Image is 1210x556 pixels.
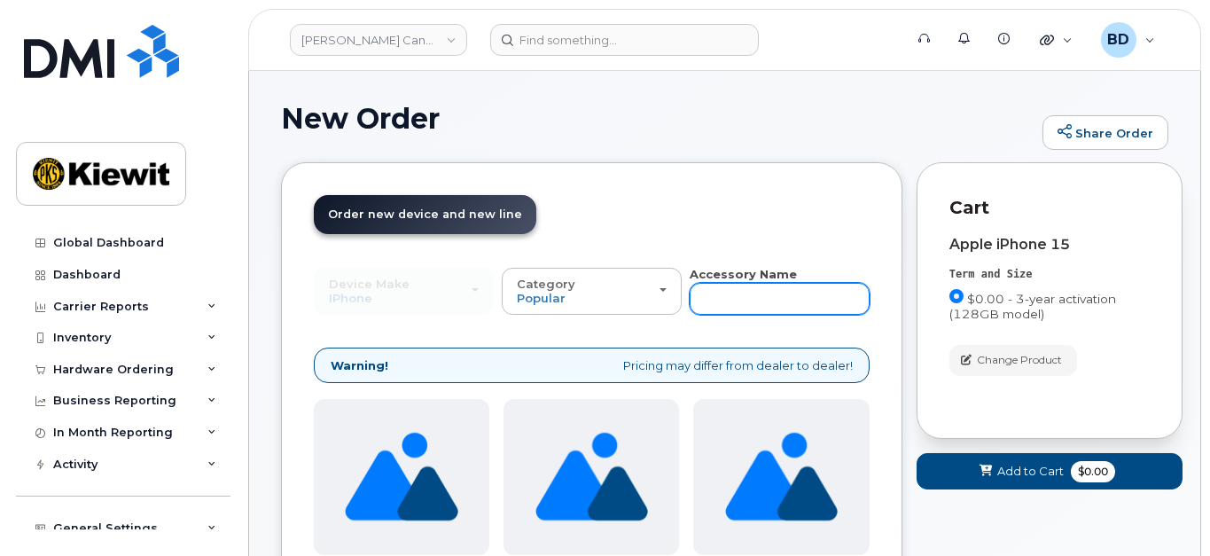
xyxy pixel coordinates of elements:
[345,399,457,555] img: no_image_found-2caef05468ed5679b831cfe6fc140e25e0c280774317ffc20a367ab7fd17291e.png
[1071,461,1115,482] span: $0.00
[949,267,1150,282] div: Term and Size
[997,463,1064,480] span: Add to Cart
[1133,479,1197,543] iframe: Messenger Launcher
[517,277,575,291] span: Category
[535,399,648,555] img: no_image_found-2caef05468ed5679b831cfe6fc140e25e0c280774317ffc20a367ab7fd17291e.png
[517,291,566,305] span: Popular
[917,453,1183,489] button: Add to Cart $0.00
[949,237,1150,253] div: Apple iPhone 15
[502,268,682,314] button: Category Popular
[977,352,1062,368] span: Change Product
[314,348,870,384] div: Pricing may differ from dealer to dealer!
[949,345,1077,376] button: Change Product
[949,289,964,303] input: $0.00 - 3-year activation (128GB model)
[1042,115,1168,151] a: Share Order
[331,357,388,374] strong: Warning!
[328,208,522,221] span: Order new device and new line
[725,399,838,555] img: no_image_found-2caef05468ed5679b831cfe6fc140e25e0c280774317ffc20a367ab7fd17291e.png
[281,103,1034,134] h1: New Order
[690,267,797,281] strong: Accessory Name
[949,292,1116,321] span: $0.00 - 3-year activation (128GB model)
[949,195,1150,221] p: Cart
